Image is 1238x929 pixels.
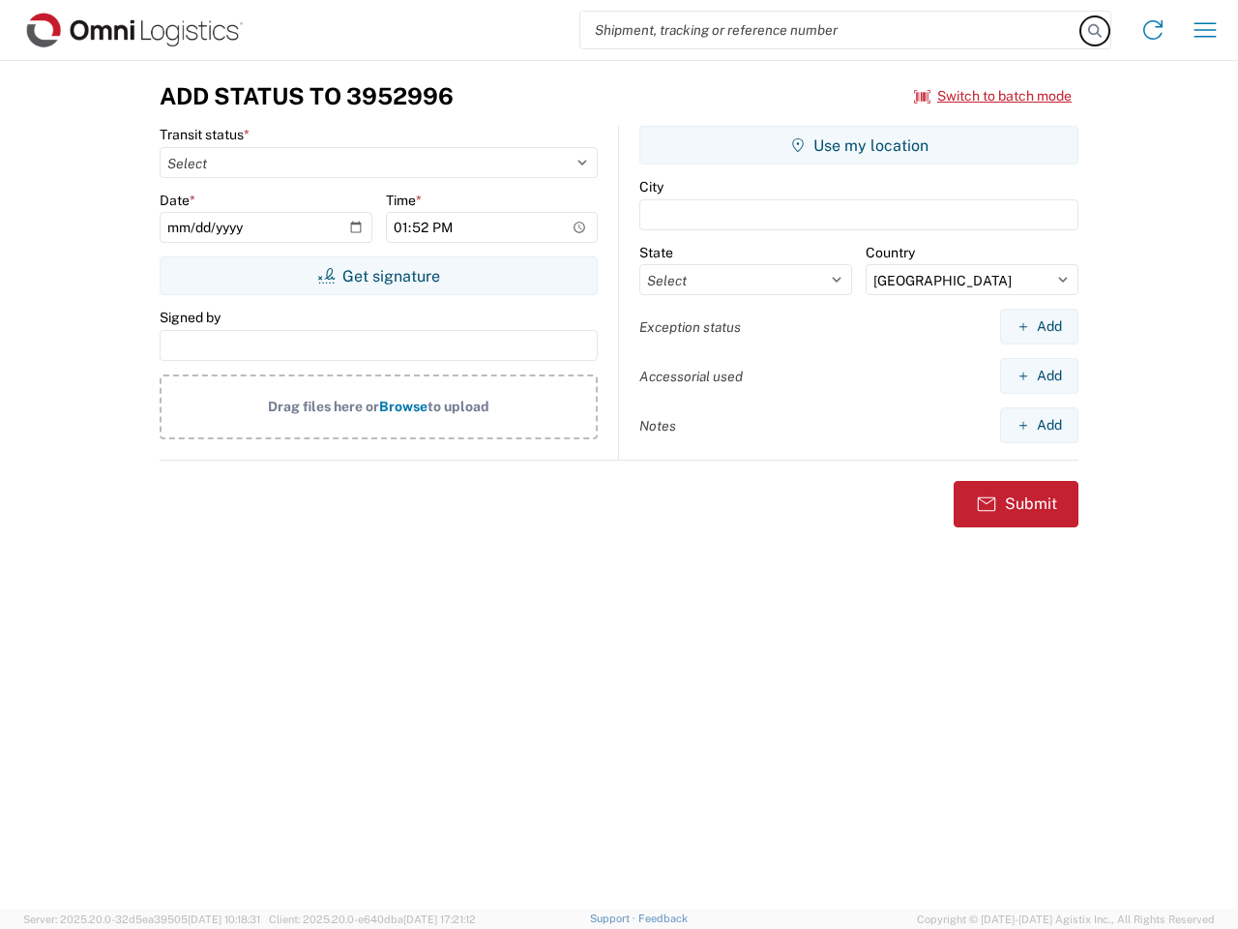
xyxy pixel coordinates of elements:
span: Server: 2025.20.0-32d5ea39505 [23,914,260,925]
button: Add [1000,309,1078,345]
label: Time [386,192,422,209]
span: Drag files here or [268,399,379,414]
span: [DATE] 10:18:31 [188,914,260,925]
span: Browse [379,399,427,414]
label: Transit status [160,126,250,143]
button: Switch to batch mode [914,80,1072,112]
span: [DATE] 17:21:12 [403,914,476,925]
button: Add [1000,407,1078,443]
label: Date [160,192,195,209]
span: Copyright © [DATE]-[DATE] Agistix Inc., All Rights Reserved [917,911,1215,928]
button: Get signature [160,256,598,295]
label: Country [866,244,915,261]
button: Submit [954,481,1078,527]
input: Shipment, tracking or reference number [580,12,1081,48]
button: Use my location [639,126,1078,165]
label: Accessorial used [639,368,743,385]
label: City [639,178,663,195]
span: Client: 2025.20.0-e640dba [269,914,476,925]
span: to upload [427,399,489,414]
a: Support [590,913,638,924]
label: Signed by [160,309,221,326]
label: Notes [639,417,676,435]
button: Add [1000,358,1078,394]
label: Exception status [639,318,741,336]
label: State [639,244,673,261]
a: Feedback [638,913,688,924]
h3: Add Status to 3952996 [160,82,454,110]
